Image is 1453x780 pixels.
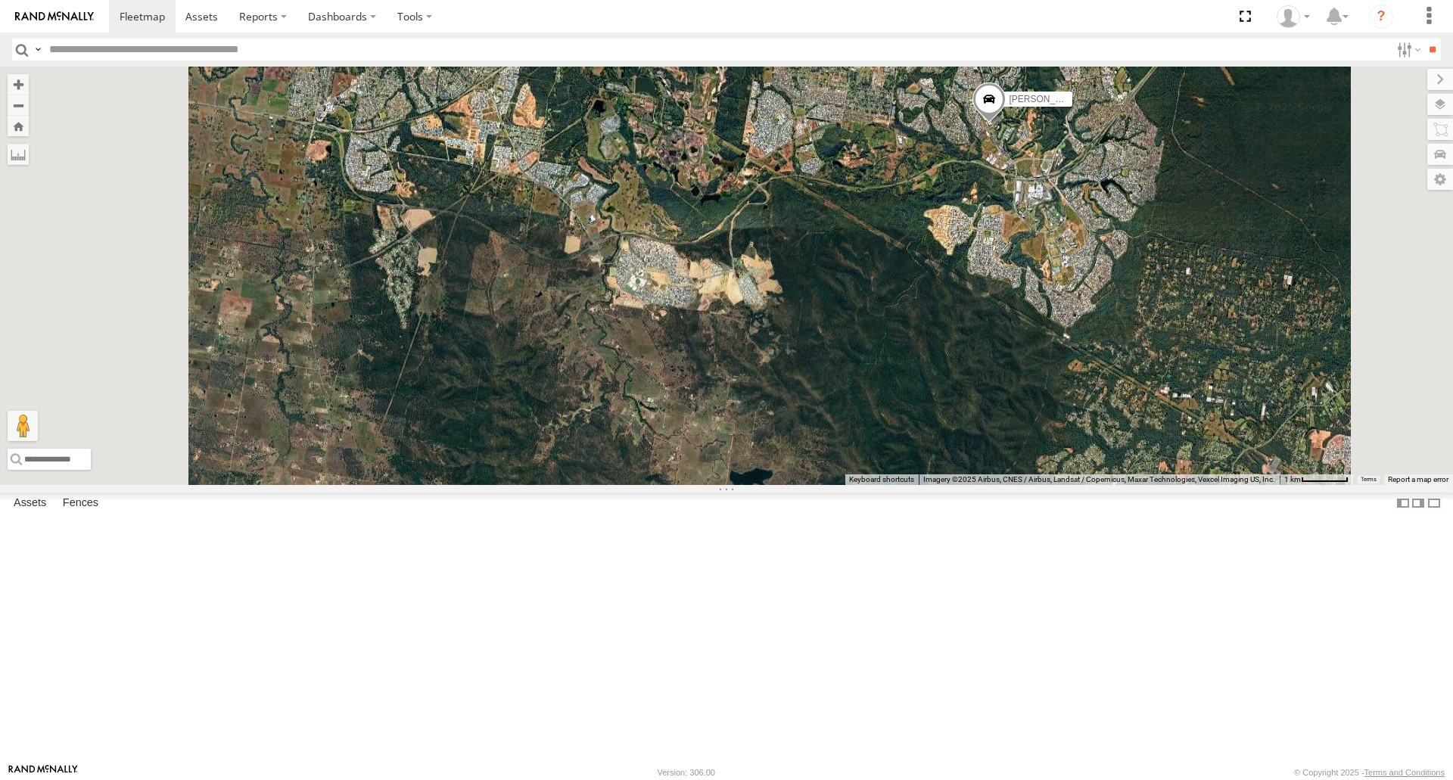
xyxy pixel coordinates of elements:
i: ? [1369,5,1393,29]
button: Zoom Home [8,116,29,136]
button: Map Scale: 1 km per 59 pixels [1280,474,1353,485]
a: Report a map error [1388,475,1448,483]
label: Search Filter Options [1391,39,1423,61]
span: 1 km [1284,475,1301,483]
div: Version: 306.00 [658,768,715,777]
a: Terms and Conditions [1364,768,1445,777]
button: Zoom in [8,74,29,95]
label: Measure [8,144,29,165]
button: Zoom out [8,95,29,116]
label: Fences [55,493,106,514]
img: rand-logo.svg [15,11,94,22]
a: Terms (opens in new tab) [1361,476,1377,482]
div: © Copyright 2025 - [1294,768,1445,777]
label: Search Query [32,39,44,61]
button: Drag Pegman onto the map to open Street View [8,411,38,441]
a: Visit our Website [8,765,78,780]
label: Assets [6,493,54,514]
label: Hide Summary Table [1427,493,1442,514]
label: Dock Summary Table to the Left [1395,493,1411,514]
label: Map Settings [1427,169,1453,190]
span: Imagery ©2025 Airbus, CNES / Airbus, Landsat / Copernicus, Maxar Technologies, Vexcel Imaging US,... [923,475,1275,483]
button: Keyboard shortcuts [849,474,914,485]
div: Marco DiBenedetto [1271,5,1315,28]
span: [PERSON_NAME] B - Corolla Hatch [1009,94,1155,104]
label: Dock Summary Table to the Right [1411,493,1426,514]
